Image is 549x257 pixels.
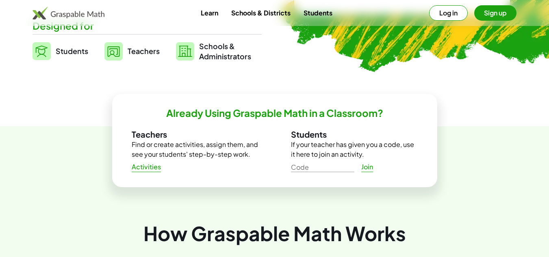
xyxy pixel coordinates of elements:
[429,5,468,21] button: Log in
[104,41,160,61] a: Teachers
[33,41,88,61] a: Students
[166,107,383,119] h2: Already Using Graspable Math in a Classroom?
[33,220,516,247] div: How Graspable Math Works
[104,42,123,60] img: svg%3e
[132,140,258,159] p: Find or create activities, assign them, and see your students' step-by-step work.
[194,5,225,20] a: Learn
[56,46,88,56] span: Students
[354,160,380,174] a: Join
[125,160,168,174] a: Activities
[33,42,51,60] img: svg%3e
[361,163,373,171] span: Join
[176,41,251,61] a: Schools &Administrators
[132,163,161,171] span: Activities
[176,42,194,60] img: svg%3e
[225,5,297,20] a: Schools & Districts
[199,41,251,61] span: Schools & Administrators
[128,46,160,56] span: Teachers
[291,140,418,159] p: If your teacher has given you a code, use it here to join an activity.
[291,129,418,140] h3: Students
[297,5,339,20] a: Students
[474,5,516,21] button: Sign up
[132,129,258,140] h3: Teachers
